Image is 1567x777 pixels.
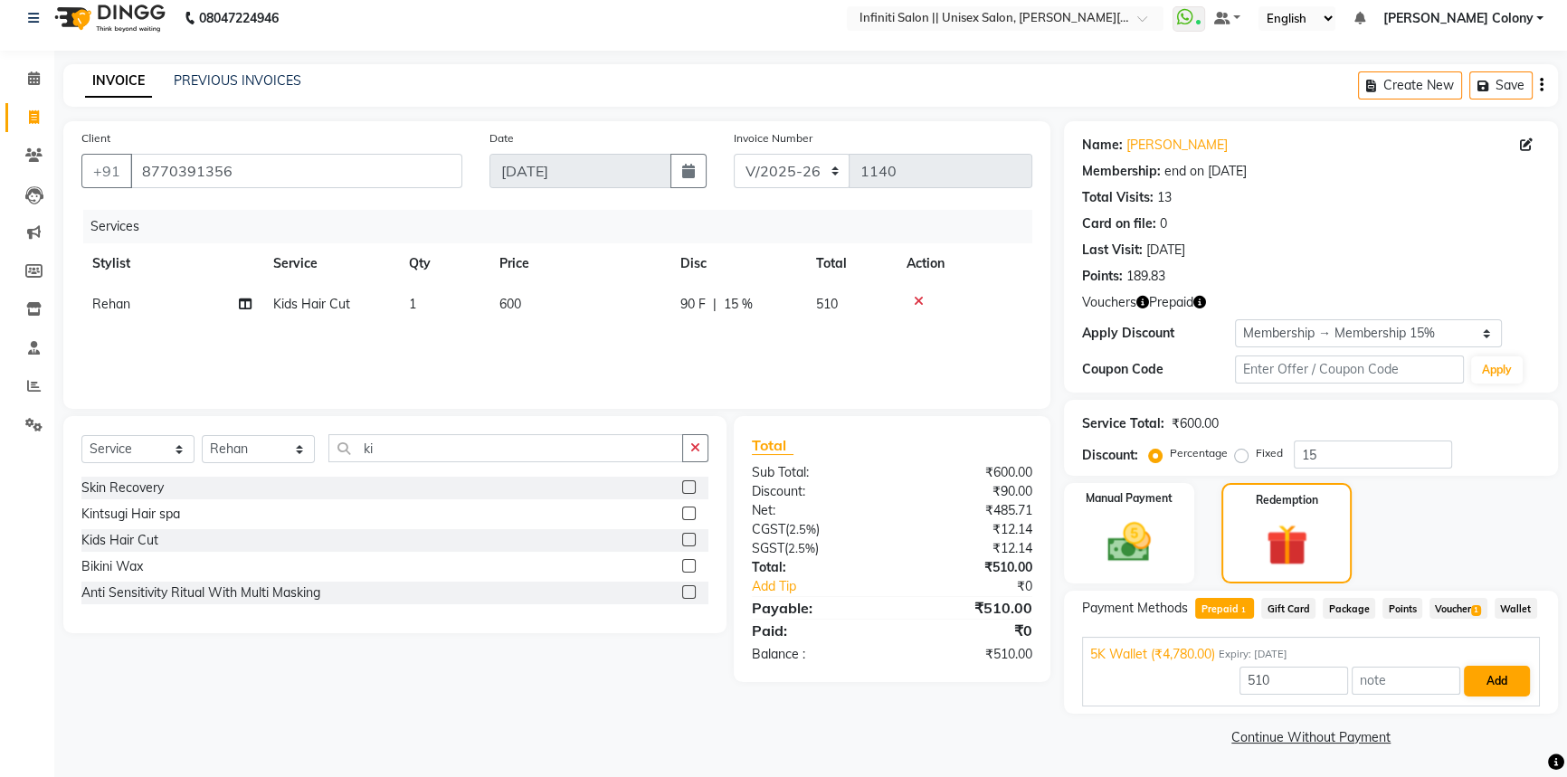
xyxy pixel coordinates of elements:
span: 2.5% [789,522,816,536]
span: Payment Methods [1082,599,1188,618]
label: Manual Payment [1086,490,1173,507]
span: 1 [1239,605,1249,616]
div: ₹0 [917,577,1046,596]
div: Sub Total: [738,463,892,482]
div: ₹510.00 [892,597,1046,619]
div: Total Visits: [1082,188,1154,207]
span: Gift Card [1261,598,1315,619]
input: Enter Offer / Coupon Code [1235,355,1464,384]
span: Kids Hair Cut [273,296,350,312]
span: Expiry: [DATE] [1219,647,1287,662]
span: Vouchers [1082,293,1136,312]
div: Membership: [1082,162,1161,181]
a: Continue Without Payment [1068,728,1554,747]
div: ₹12.14 [892,520,1046,539]
div: Last Visit: [1082,241,1143,260]
th: Action [896,243,1032,284]
div: ₹90.00 [892,482,1046,501]
button: Apply [1471,356,1523,384]
div: ₹600.00 [892,463,1046,482]
span: 600 [499,296,521,312]
input: Search by Name/Mobile/Email/Code [130,154,462,188]
button: Add [1464,666,1530,696]
span: | [713,295,717,314]
div: ₹12.14 [892,539,1046,558]
span: Rehan [92,296,130,312]
img: _gift.svg [1253,519,1321,571]
div: Apply Discount [1082,324,1235,343]
span: 15 % [724,295,753,314]
span: Prepaid [1149,293,1193,312]
div: Service Total: [1082,414,1164,433]
span: [PERSON_NAME] Colony [1382,9,1533,28]
div: Discount: [1082,446,1138,465]
button: Save [1469,71,1533,99]
div: 0 [1160,214,1167,233]
span: CGST [752,521,785,537]
label: Fixed [1256,445,1283,461]
div: Total: [738,558,892,577]
div: Services [83,210,1046,243]
div: Bikini Wax [81,557,143,576]
div: Balance : [738,645,892,664]
span: Voucher [1429,598,1487,619]
a: PREVIOUS INVOICES [174,72,301,89]
button: +91 [81,154,132,188]
span: Package [1323,598,1375,619]
div: Name: [1082,136,1123,155]
th: Stylist [81,243,262,284]
label: Redemption [1256,492,1318,508]
th: Disc [670,243,805,284]
div: 189.83 [1126,267,1165,286]
span: 5K Wallet (₹4,780.00) [1090,645,1215,664]
span: 90 F [680,295,706,314]
label: Date [489,130,514,147]
img: _cash.svg [1094,517,1164,567]
div: Kintsugi Hair spa [81,505,180,524]
div: ₹0 [892,620,1046,641]
div: Paid: [738,620,892,641]
input: Search or Scan [328,434,683,462]
button: Create New [1358,71,1462,99]
th: Total [805,243,896,284]
input: Amount [1239,667,1348,695]
span: SGST [752,540,784,556]
div: ₹510.00 [892,558,1046,577]
a: INVOICE [85,65,152,98]
div: Payable: [738,597,892,619]
label: Invoice Number [734,130,812,147]
div: Net: [738,501,892,520]
div: end on [DATE] [1164,162,1247,181]
div: [DATE] [1146,241,1185,260]
div: Skin Recovery [81,479,164,497]
a: Add Tip [738,577,918,596]
div: Coupon Code [1082,360,1235,379]
span: Total [752,436,793,455]
span: 1 [1471,605,1481,616]
div: ( ) [738,520,892,539]
div: ₹485.71 [892,501,1046,520]
th: Service [262,243,398,284]
label: Percentage [1170,445,1228,461]
span: Prepaid [1195,598,1254,619]
input: note [1352,667,1460,695]
span: 2.5% [788,541,815,555]
div: ₹510.00 [892,645,1046,664]
div: ₹600.00 [1172,414,1219,433]
div: Card on file: [1082,214,1156,233]
div: 13 [1157,188,1172,207]
span: 1 [409,296,416,312]
div: Kids Hair Cut [81,531,158,550]
label: Client [81,130,110,147]
a: [PERSON_NAME] [1126,136,1228,155]
th: Qty [398,243,489,284]
div: Discount: [738,482,892,501]
span: Wallet [1495,598,1537,619]
div: ( ) [738,539,892,558]
span: 510 [816,296,838,312]
th: Price [489,243,670,284]
div: Points: [1082,267,1123,286]
span: Points [1382,598,1422,619]
div: Anti Sensitivity Ritual With Multi Masking [81,583,320,602]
